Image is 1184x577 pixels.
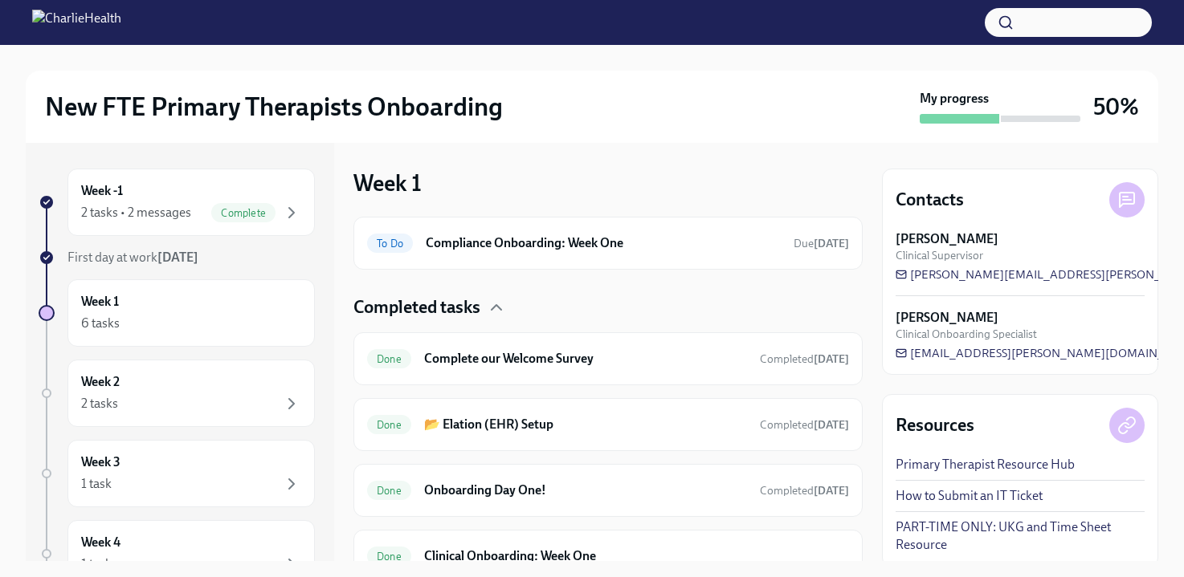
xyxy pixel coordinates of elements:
a: Week 16 tasks [39,279,315,347]
h6: Week 1 [81,293,119,311]
h4: Resources [896,413,974,437]
strong: [PERSON_NAME] [896,230,998,248]
strong: [DATE] [814,484,849,498]
h6: Week 4 [81,534,120,551]
a: PART-TIME ONLY: UKG and Time Sheet Resource [896,518,1145,554]
div: Completed tasks [353,295,863,319]
strong: [DATE] [157,250,198,265]
strong: My progress [920,90,989,108]
h6: Week 2 [81,373,120,391]
a: DoneOnboarding Day One!Completed[DATE] [367,477,849,503]
h6: Onboarding Day One! [424,482,747,499]
span: August 14th, 2025 12:28 [760,351,849,367]
span: August 24th, 2025 10:00 [794,236,849,251]
span: Clinical Onboarding Specialist [896,327,1037,342]
span: Complete [211,207,276,219]
span: August 18th, 2025 19:31 [760,417,849,433]
h3: Week 1 [353,169,422,197]
strong: [DATE] [814,352,849,366]
span: To Do [367,238,413,250]
span: August 18th, 2025 21:08 [760,483,849,498]
a: DoneComplete our Welcome SurveyCompleted[DATE] [367,346,849,372]
h4: Contacts [896,188,964,212]
span: Done [367,485,411,497]
span: Completed [760,352,849,366]
a: DoneClinical Onboarding: Week One [367,543,849,569]
span: Completed [760,484,849,498]
strong: [PERSON_NAME] [896,309,998,327]
strong: [DATE] [814,237,849,250]
h6: 📂 Elation (EHR) Setup [424,416,747,433]
strong: [DATE] [814,418,849,432]
a: To DoCompliance Onboarding: Week OneDue[DATE] [367,230,849,256]
h2: New FTE Primary Therapists Onboarding [45,91,503,123]
div: 1 task [81,555,112,573]
h3: 50% [1093,92,1139,121]
span: Due [794,237,849,250]
span: Completed [760,418,849,432]
a: Primary Therapist Resource Hub [896,456,1075,473]
span: First day at work [67,250,198,265]
img: CharlieHealth [32,10,121,35]
a: Week -12 tasks • 2 messagesComplete [39,169,315,236]
span: Done [367,419,411,431]
h6: Week 3 [81,453,120,471]
h6: Complete our Welcome Survey [424,350,747,368]
h6: Clinical Onboarding: Week One [424,547,849,565]
div: 1 task [81,475,112,493]
span: Done [367,353,411,365]
h4: Completed tasks [353,295,480,319]
a: Week 22 tasks [39,360,315,427]
a: Week 31 task [39,440,315,507]
div: 2 tasks [81,395,118,412]
div: 2 tasks • 2 messages [81,204,191,221]
span: Done [367,551,411,563]
h6: Compliance Onboarding: Week One [426,234,781,252]
span: Clinical Supervisor [896,248,983,263]
a: Done📂 Elation (EHR) SetupCompleted[DATE] [367,412,849,437]
a: How to Submit an IT Ticket [896,487,1043,505]
h6: Week -1 [81,182,123,200]
a: First day at work[DATE] [39,249,315,266]
div: 6 tasks [81,315,120,332]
